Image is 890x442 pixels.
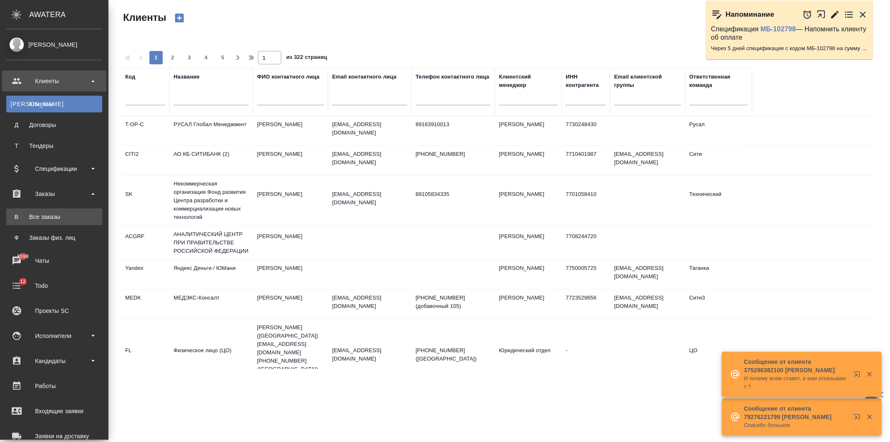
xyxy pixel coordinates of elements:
a: ФЗаказы физ. лиц [6,229,102,246]
a: МБ-102798 [761,25,796,33]
td: [PERSON_NAME] ([GEOGRAPHIC_DATA]) [EMAIL_ADDRESS][DOMAIN_NAME] [PHONE_NUMBER] ([GEOGRAPHIC_DATA])... [253,319,328,394]
a: ВВсе заказы [6,208,102,225]
div: Спецификации [6,163,102,175]
button: Закрыть [861,413,878,421]
span: 8599 [12,252,33,261]
td: МЕДЭКС-Консалт [169,290,253,319]
td: [EMAIL_ADDRESS][DOMAIN_NAME] [610,260,685,289]
td: [PERSON_NAME] [253,146,328,175]
td: [PERSON_NAME] [495,186,562,215]
div: Телефон контактного лица [416,73,489,81]
div: Чаты [6,254,102,267]
p: 89105834335 [416,190,491,198]
a: 12Todo [2,275,106,296]
div: Заказы [6,188,102,200]
td: [PERSON_NAME] [495,116,562,145]
td: 7710401987 [562,146,610,175]
div: Код [125,73,135,81]
button: 3 [183,51,196,64]
p: [EMAIL_ADDRESS][DOMAIN_NAME] [332,294,407,310]
button: Закрыть [861,371,878,378]
td: [EMAIL_ADDRESS][DOMAIN_NAME] [610,290,685,319]
a: Проекты SC [2,300,106,321]
td: Некоммерческая организация Фонд развития Центра разработки и коммерциализации новых технологий [169,175,253,226]
button: Создать [169,11,189,25]
td: АО КБ СИТИБАНК (2) [169,146,253,175]
p: [PHONE_NUMBER] [416,150,491,158]
div: Название [174,73,199,81]
button: Отложить [802,10,812,20]
a: ДДоговоры [6,117,102,133]
p: [EMAIL_ADDRESS][DOMAIN_NAME] [332,346,407,363]
span: 12 [15,277,31,286]
p: Через 5 дней спецификация с кодом МБ-102798 на сумму 2640 RUB будет просрочена [711,44,868,53]
td: ACGRF [121,228,169,257]
span: из 322 страниц [286,52,327,64]
button: Закрыть [858,10,868,20]
div: ФИО контактного лица [257,73,320,81]
td: Физическое лицо (ЦО) [169,342,253,371]
td: CITI2 [121,146,169,175]
td: [PERSON_NAME] [253,186,328,215]
div: Ответственная команда [689,73,748,89]
td: SK [121,186,169,215]
td: Русал [685,116,752,145]
a: ТТендеры [6,137,102,154]
button: 4 [199,51,213,64]
a: 8599Чаты [2,250,106,271]
div: Клиенты [10,100,98,108]
a: Работы [2,376,106,396]
div: Клиентский менеджер [499,73,557,89]
td: 7750005725 [562,260,610,289]
div: Кандидаты [6,355,102,367]
td: 7723529656 [562,290,610,319]
button: 5 [216,51,229,64]
td: Сити3 [685,290,752,319]
button: Открыть в новой вкладке [849,409,869,429]
td: 7730248430 [562,116,610,145]
span: 5 [216,53,229,62]
div: AWATERA [29,6,108,23]
td: Yandex [121,260,169,289]
td: 7708244720 [562,228,610,257]
button: Перейти в todo [844,10,854,20]
div: Email клиентской группы [614,73,681,89]
td: Технический [685,186,752,215]
p: [EMAIL_ADDRESS][DOMAIN_NAME] [332,190,407,207]
div: Email контактного лица [332,73,396,81]
td: [PERSON_NAME] [253,228,328,257]
span: 3 [183,53,196,62]
td: MEDK [121,290,169,319]
td: FL [121,342,169,371]
td: 7701058410 [562,186,610,215]
td: [PERSON_NAME] [495,228,562,257]
td: [PERSON_NAME] [495,146,562,175]
div: [PERSON_NAME] [6,40,102,49]
td: [PERSON_NAME] [253,116,328,145]
div: Клиенты [6,75,102,87]
span: 2 [166,53,179,62]
td: ЦО [685,342,752,371]
td: Сити [685,146,752,175]
td: Таганка [685,260,752,289]
td: [PERSON_NAME] [495,260,562,289]
p: Сообщение от клиента 79276221799 [PERSON_NAME] [744,404,848,421]
span: 4 [199,53,213,62]
button: Открыть в новой вкладке [817,5,826,23]
div: Работы [6,380,102,392]
p: [EMAIL_ADDRESS][DOMAIN_NAME] [332,150,407,167]
div: Входящие заявки [6,405,102,417]
div: Заказы физ. лиц [10,234,98,242]
div: Тендеры [10,142,98,150]
td: РУСАЛ Глобал Менеджмент [169,116,253,145]
p: Сообщение от клиента 375298382100 [PERSON_NAME] [744,358,848,374]
a: [PERSON_NAME]Клиенты [6,96,102,112]
td: [EMAIL_ADDRESS][DOMAIN_NAME] [610,146,685,175]
span: Клиенты [121,11,166,24]
div: Проекты SC [6,305,102,317]
td: T-OP-C [121,116,169,145]
td: [PERSON_NAME] [253,290,328,319]
p: Напоминание [726,10,774,19]
p: [PHONE_NUMBER] (добавочный 105) [416,294,491,310]
td: Юридический отдел [495,342,562,371]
